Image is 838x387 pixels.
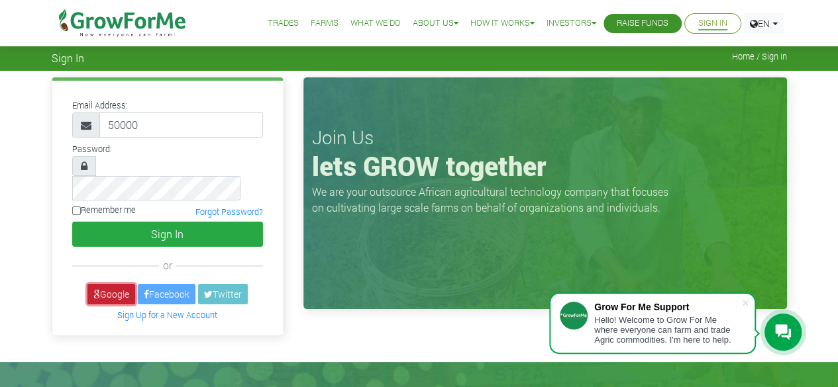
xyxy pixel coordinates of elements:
button: Sign In [72,222,263,247]
a: What We Do [350,17,401,30]
div: or [72,257,263,273]
a: Forgot Password? [195,207,263,218]
a: About Us [413,17,458,30]
a: Sign Up for a New Account [117,310,217,320]
a: Trades [268,17,299,30]
div: Hello! Welcome to Grow For Me where everyone can farm and trade Agric commodities. I'm here to help. [594,315,741,345]
a: Raise Funds [617,17,668,30]
a: Sign In [698,17,727,30]
h1: lets GROW together [312,150,778,182]
a: How it Works [470,17,535,30]
a: Google [87,284,135,304]
span: Home / Sign In [732,52,787,62]
input: Email Address [99,112,263,138]
a: EN [744,13,784,34]
span: Sign In [52,52,84,64]
label: Remember me [72,204,136,216]
input: Remember me [72,206,81,215]
label: Email Address: [72,99,128,112]
a: Investors [547,17,596,30]
div: Grow For Me Support [594,302,741,312]
h3: Join Us [312,126,778,149]
p: We are your outsource African agricultural technology company that focuses on cultivating large s... [312,184,676,216]
label: Password: [72,143,112,155]
a: Farms [311,17,339,30]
